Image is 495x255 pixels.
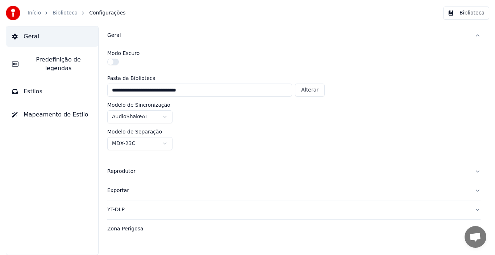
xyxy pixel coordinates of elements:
div: Geral [107,32,469,39]
a: Biblioteca [53,9,78,17]
button: Biblioteca [443,7,489,20]
div: Zona Perigosa [107,225,469,233]
a: Início [28,9,41,17]
button: YT-DLP [107,200,481,219]
label: Modelo de Sincronização [107,102,170,107]
label: Modo Escuro [107,51,140,56]
button: Alterar [295,84,325,97]
button: Geral [6,26,98,47]
img: youka [6,6,20,20]
span: Estilos [24,87,42,96]
label: Pasta da Biblioteca [107,76,325,81]
button: Geral [107,26,481,45]
div: Bate-papo aberto [465,226,486,248]
div: Exportar [107,187,469,194]
span: Geral [24,32,39,41]
div: Geral [107,45,481,162]
button: Reprodutor [107,162,481,181]
button: Exportar [107,181,481,200]
label: Modelo de Separação [107,129,162,134]
span: Configurações [89,9,125,17]
div: YT-DLP [107,206,469,213]
nav: breadcrumb [28,9,125,17]
button: Estilos [6,81,98,102]
span: Predefinição de legendas [24,55,92,73]
button: Mapeamento de Estilo [6,105,98,125]
div: Reprodutor [107,168,469,175]
button: Predefinição de legendas [6,50,98,78]
span: Mapeamento de Estilo [24,110,88,119]
button: Zona Perigosa [107,220,481,238]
